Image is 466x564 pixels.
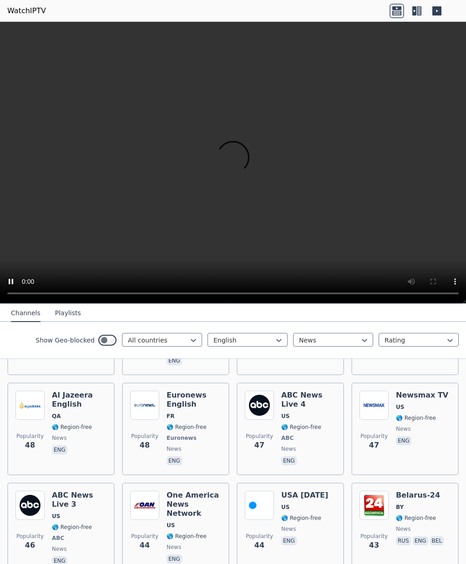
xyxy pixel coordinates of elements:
span: ABC [52,534,64,542]
span: BY [396,504,404,511]
h6: Euronews English [167,391,221,409]
label: Show Geo-blocked [35,336,95,345]
span: news [167,544,181,551]
button: Channels [11,305,41,322]
span: 🌎 Region-free [167,423,207,431]
img: ABC News Live 4 [245,391,274,420]
span: US [396,403,404,411]
p: rus [396,536,411,545]
span: 🌎 Region-free [52,423,92,431]
span: news [396,425,410,433]
a: WatchIPTV [7,5,46,16]
span: Popularity [360,433,388,440]
span: FR [167,413,174,420]
span: news [396,525,410,533]
p: eng [396,436,411,445]
span: Popularity [16,433,44,440]
span: 43 [369,540,379,551]
img: ABC News Live 3 [15,491,45,520]
h6: One America News Network [167,491,221,518]
h6: Newsmax TV [396,391,448,400]
span: 🌎 Region-free [281,514,321,522]
span: US [281,504,289,511]
span: Popularity [246,533,273,540]
p: eng [52,445,67,454]
img: One America News Network [130,491,159,520]
span: news [281,525,296,533]
span: news [52,545,66,553]
img: Euronews English [130,391,159,420]
h6: USA [DATE] [281,491,328,500]
span: 48 [140,440,150,451]
span: 48 [25,440,35,451]
span: US [167,522,175,529]
span: 🌎 Region-free [281,423,321,431]
span: Popularity [246,433,273,440]
span: news [52,434,66,442]
img: Belarus-24 [360,491,389,520]
span: US [52,513,60,520]
p: eng [413,536,428,545]
span: Popularity [16,533,44,540]
span: 🌎 Region-free [396,514,436,522]
span: 47 [254,440,264,451]
span: Popularity [360,533,388,540]
span: 🌎 Region-free [396,414,436,422]
span: 🌎 Region-free [52,524,92,531]
img: Newsmax TV [360,391,389,420]
p: eng [281,536,297,545]
span: US [281,413,289,420]
p: eng [167,356,182,365]
span: 46 [25,540,35,551]
span: Popularity [131,433,158,440]
p: bel [430,536,444,545]
span: Euronews [167,434,197,442]
h6: Al Jazeera English [52,391,106,409]
p: eng [281,456,297,465]
span: ABC [281,434,294,442]
span: news [167,445,181,453]
span: Popularity [131,533,158,540]
span: 44 [254,540,264,551]
span: QA [52,413,61,420]
button: Playlists [55,305,81,322]
span: 44 [140,540,150,551]
p: eng [167,554,182,564]
h6: ABC News Live 4 [281,391,336,409]
span: news [281,445,296,453]
p: eng [167,456,182,465]
h6: Belarus-24 [396,491,446,500]
img: USA TODAY [245,491,274,520]
img: Al Jazeera English [15,391,45,420]
h6: ABC News Live 3 [52,491,106,509]
span: 🌎 Region-free [167,533,207,540]
span: 47 [369,440,379,451]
